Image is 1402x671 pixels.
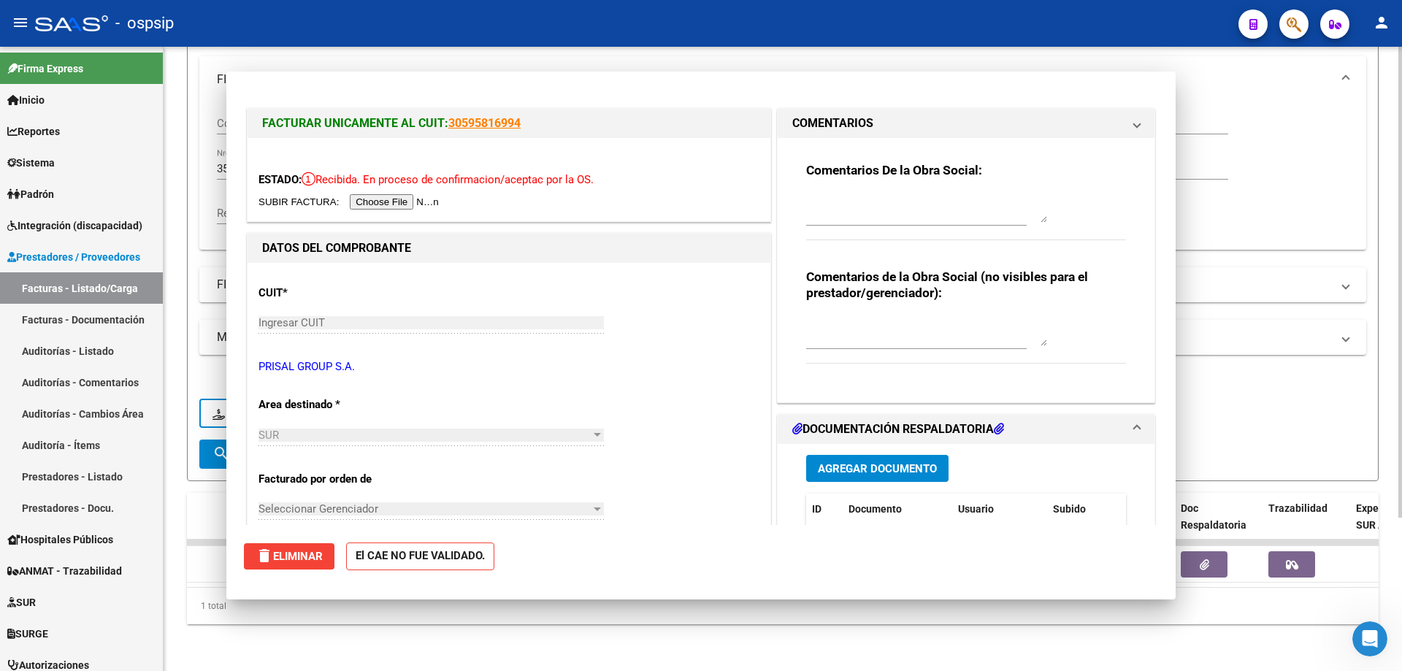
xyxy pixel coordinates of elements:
p: CUIT [258,285,409,302]
datatable-header-cell: Documento [843,494,952,525]
span: Integración (discapacidad) [7,218,142,234]
span: Trazabilidad [1268,502,1328,514]
datatable-header-cell: ID [806,494,843,525]
span: Doc Respaldatoria [1181,502,1246,531]
div: COMENTARIOS [778,138,1154,402]
span: Padrón [7,186,54,202]
span: Agregar Documento [818,462,937,475]
span: Inicio [7,92,45,108]
span: Recibida. En proceso de confirmacion/aceptac por la OS. [302,173,594,186]
span: - ospsip [115,7,174,39]
p: Facturado por orden de [258,471,409,488]
datatable-header-cell: Usuario [952,494,1047,525]
a: 30595816994 [448,116,521,130]
h1: COMENTARIOS [792,115,873,132]
span: Eliminar [256,550,323,563]
span: Comprobante Tipo [217,117,335,130]
h4: - filtros rápidos Integración - [199,371,1366,387]
mat-panel-title: FILTROS DEL COMPROBANTE [217,72,1331,88]
span: SURGE [7,626,48,642]
span: ID [812,503,821,515]
button: Eliminar [244,543,334,570]
mat-icon: person [1373,14,1390,31]
span: SUR [258,429,279,442]
mat-icon: menu [12,14,29,31]
p: PRISAL GROUP S.A. [258,358,759,375]
span: Usuario [958,503,994,515]
button: Agregar Documento [806,455,949,482]
span: Reportes [7,123,60,139]
span: ESTADO: [258,173,302,186]
span: Prestadores / Proveedores [7,249,140,265]
datatable-header-cell: Trazabilidad [1263,493,1350,557]
p: Area destinado * [258,396,409,413]
datatable-header-cell: Subido [1047,494,1120,525]
mat-expansion-panel-header: DOCUMENTACIÓN RESPALDATORIA [778,415,1154,444]
strong: El CAE NO FUE VALIDADO. [346,542,494,571]
mat-panel-title: FILTROS DE INTEGRACION [217,277,1331,293]
span: ANMAT - Trazabilidad [7,563,122,579]
mat-icon: search [212,445,230,462]
strong: Comentarios De la Obra Social: [806,163,982,177]
iframe: Intercom live chat [1352,621,1387,656]
span: Conf. no pedidas [212,407,323,420]
span: SUR [7,594,36,610]
datatable-header-cell: Acción [1120,494,1193,525]
span: Sistema [7,155,55,171]
span: Buscar Comprobante [212,448,357,461]
mat-panel-title: MAS FILTROS [217,329,1331,345]
datatable-header-cell: Doc Respaldatoria [1175,493,1263,557]
mat-expansion-panel-header: COMENTARIOS [778,109,1154,138]
span: Documento [849,503,902,515]
mat-icon: delete [256,547,273,564]
strong: DATOS DEL COMPROBANTE [262,241,411,255]
h1: DOCUMENTACIÓN RESPALDATORIA [792,421,1004,438]
span: Firma Express [7,61,83,77]
span: FACTURAR UNICAMENTE AL CUIT: [262,116,448,130]
div: 1 total [187,588,1379,624]
span: Subido [1053,503,1086,515]
span: Seleccionar Gerenciador [258,502,591,515]
span: Hospitales Públicos [7,532,113,548]
strong: Comentarios de la Obra Social (no visibles para el prestador/gerenciador): [806,269,1088,300]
